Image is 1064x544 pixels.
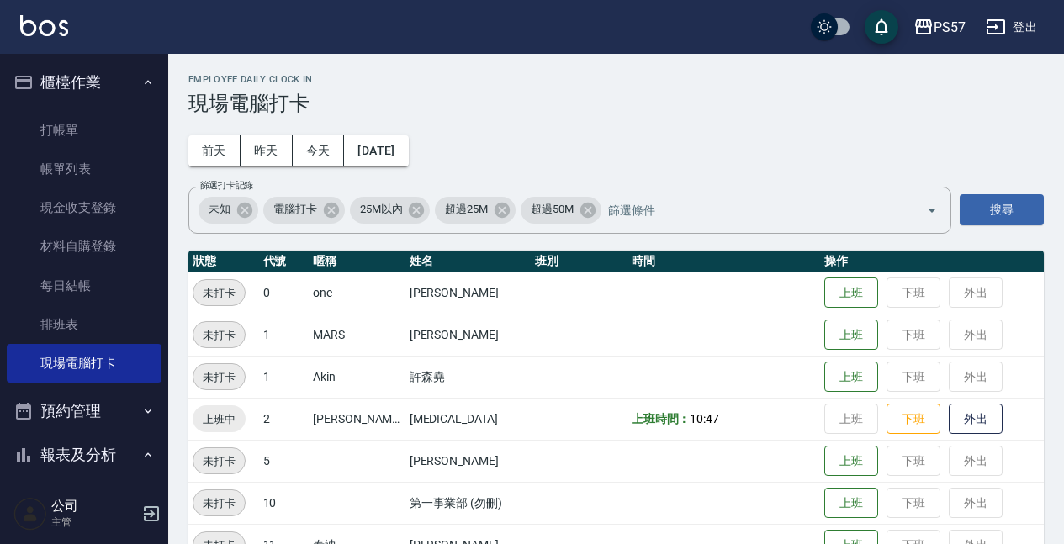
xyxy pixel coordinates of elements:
div: 25M以內 [350,197,431,224]
td: [PERSON_NAME] [309,398,405,440]
button: 下班 [887,404,940,435]
button: 上班 [824,488,878,519]
button: save [865,10,898,44]
button: 昨天 [241,135,293,166]
td: [MEDICAL_DATA] [405,398,531,440]
div: 未知 [199,197,258,224]
span: 超過50M [521,201,584,218]
td: MARS [309,314,405,356]
span: 未打卡 [193,452,245,470]
span: 未打卡 [193,494,245,512]
b: 上班時間： [632,412,691,425]
td: 1 [259,314,309,356]
button: 今天 [293,135,345,166]
p: 主管 [51,515,137,530]
span: 10:47 [690,412,719,425]
td: [PERSON_NAME] [405,272,531,314]
th: 時間 [627,251,820,272]
a: 材料自購登錄 [7,227,161,266]
button: Open [918,197,945,224]
td: 10 [259,482,309,524]
a: 打帳單 [7,111,161,150]
th: 操作 [820,251,1044,272]
td: [PERSON_NAME] [405,440,531,482]
a: 現場電腦打卡 [7,344,161,383]
button: 報表及分析 [7,433,161,477]
td: one [309,272,405,314]
span: 電腦打卡 [263,201,327,218]
td: 第一事業部 (勿刪) [405,482,531,524]
div: 超過50M [521,197,601,224]
span: 上班中 [193,410,246,428]
a: 每日結帳 [7,267,161,305]
span: 未知 [199,201,241,218]
div: 電腦打卡 [263,197,345,224]
input: 篩選條件 [604,195,897,224]
td: 5 [259,440,309,482]
td: [PERSON_NAME] [405,314,531,356]
td: 0 [259,272,309,314]
div: PS57 [934,17,966,38]
a: 排班表 [7,305,161,344]
th: 代號 [259,251,309,272]
button: [DATE] [344,135,408,166]
div: 超過25M [435,197,516,224]
span: 超過25M [435,201,498,218]
img: Person [13,497,47,531]
td: 許森堯 [405,356,531,398]
button: 預約管理 [7,389,161,433]
th: 班別 [531,251,627,272]
button: 登出 [979,12,1044,43]
h5: 公司 [51,498,137,515]
a: 現金收支登錄 [7,188,161,227]
button: 上班 [824,362,878,393]
a: 帳單列表 [7,150,161,188]
button: 櫃檯作業 [7,61,161,104]
td: 2 [259,398,309,440]
td: 1 [259,356,309,398]
span: 未打卡 [193,368,245,386]
img: Logo [20,15,68,36]
button: 上班 [824,446,878,477]
button: 上班 [824,277,878,309]
th: 暱稱 [309,251,405,272]
th: 狀態 [188,251,259,272]
label: 篩選打卡記錄 [200,179,253,192]
h3: 現場電腦打卡 [188,92,1044,115]
button: 外出 [949,404,1003,435]
button: 前天 [188,135,241,166]
span: 25M以內 [350,201,413,218]
span: 未打卡 [193,326,245,344]
th: 姓名 [405,251,531,272]
span: 未打卡 [193,284,245,302]
button: 上班 [824,320,878,351]
td: Akin [309,356,405,398]
button: 搜尋 [960,194,1044,225]
h2: Employee Daily Clock In [188,74,1044,85]
button: PS57 [907,10,972,45]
